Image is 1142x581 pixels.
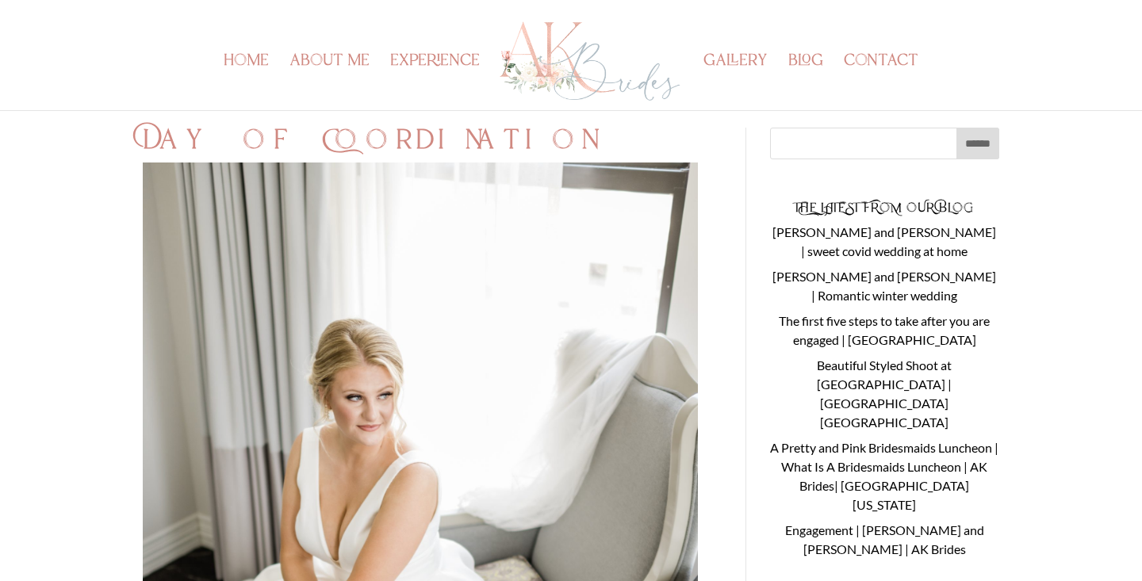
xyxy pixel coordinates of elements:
a: Beautiful Styled Shoot at [GEOGRAPHIC_DATA] | [GEOGRAPHIC_DATA] [GEOGRAPHIC_DATA] [817,357,952,430]
h4: The Latest from Our Blog [770,202,999,223]
a: contact [844,55,918,110]
a: about me [289,55,370,110]
a: Engagement | [PERSON_NAME] and [PERSON_NAME] | AK Brides [785,522,984,556]
a: A Pretty and Pink Bridesmaids Luncheon | What Is A Bridesmaids Luncheon | AK Brides| [GEOGRAPHIC_... [770,440,998,512]
img: Los Angeles Wedding Planner - AK Brides [497,17,682,105]
a: [PERSON_NAME] and [PERSON_NAME] | sweet covid wedding at home [772,224,996,258]
a: blog [788,55,823,110]
a: The first five steps to take after you are engaged | [GEOGRAPHIC_DATA] [779,313,990,347]
a: home [224,55,269,110]
a: [PERSON_NAME] and [PERSON_NAME] | Romantic winter wedding [772,269,996,303]
a: experience [390,55,480,110]
a: gallery [703,55,768,110]
h2: Day of Coordination [143,128,698,162]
